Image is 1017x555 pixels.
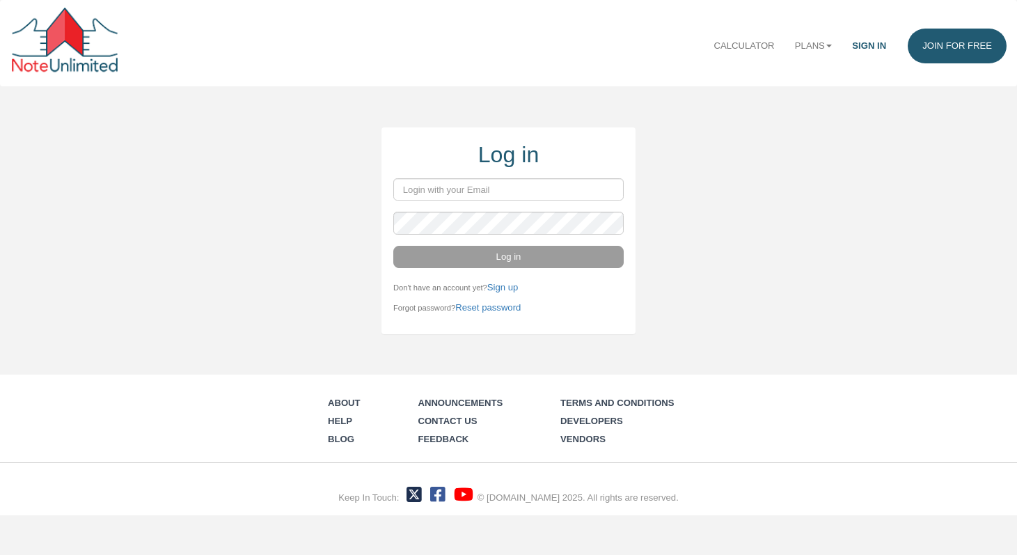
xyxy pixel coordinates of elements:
a: About [328,398,361,408]
a: Help [328,416,352,426]
a: Sign up [487,282,519,292]
div: © [DOMAIN_NAME] 2025. All rights are reserved. [478,492,679,505]
small: Forgot password? [393,304,521,312]
a: Reset password [455,302,521,313]
a: Sign in [842,29,897,63]
small: Don't have an account yet? [393,283,518,292]
a: Calculator [704,29,785,63]
div: Log in [393,139,624,171]
div: Keep In Touch: [338,492,399,505]
a: Join for FREE [908,29,1007,63]
a: Contact Us [418,416,477,426]
input: Login with your Email [393,178,624,201]
a: Plans [785,29,842,63]
button: Log in [393,246,624,268]
a: Terms and Conditions [560,398,675,408]
a: Vendors [560,434,606,444]
a: Blog [328,434,354,444]
a: Developers [560,416,623,426]
a: Feedback [418,434,468,444]
a: Announcements [418,398,503,408]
